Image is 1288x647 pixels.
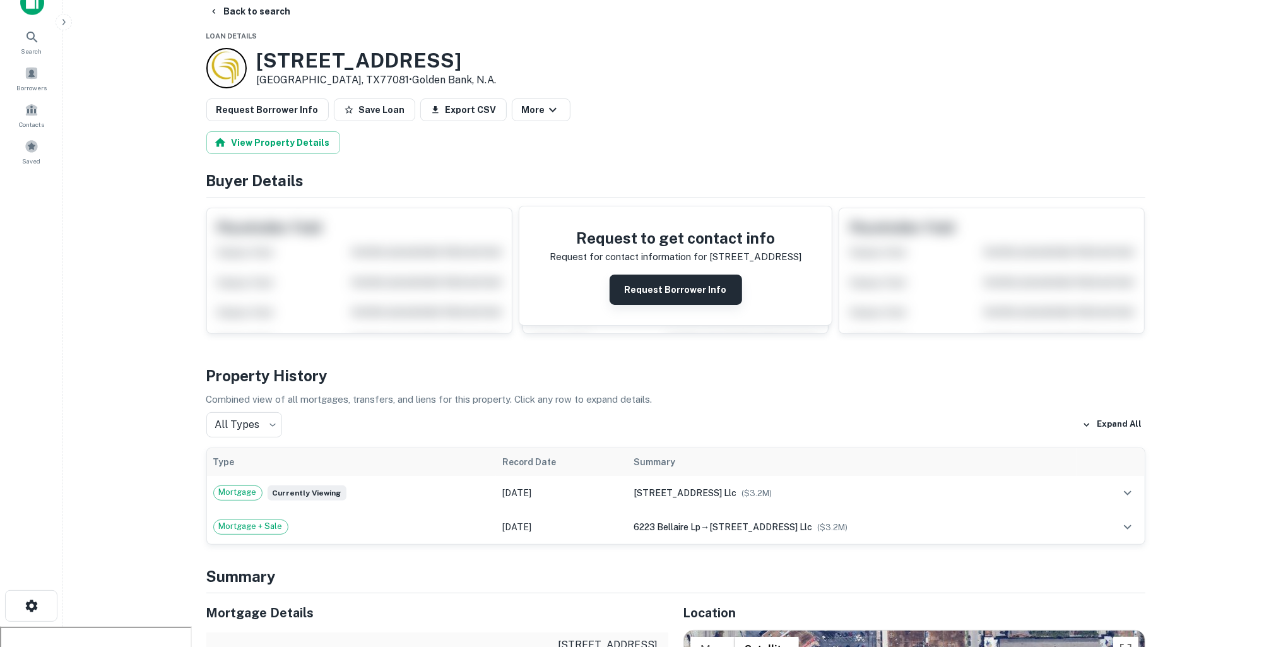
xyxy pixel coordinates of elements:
iframe: Chat Widget [1225,546,1288,607]
span: ($ 3.2M ) [817,523,848,532]
div: → [634,520,1070,534]
p: Request for contact information for [550,249,707,264]
h3: [STREET_ADDRESS] [257,49,497,73]
span: ($ 3.2M ) [741,489,772,498]
p: [STREET_ADDRESS] [709,249,801,264]
span: Contacts [19,119,44,129]
a: Search [4,25,59,59]
button: Request Borrower Info [206,98,329,121]
th: Summary [627,448,1077,476]
td: [DATE] [496,510,627,544]
h4: Summary [206,565,1145,588]
th: Record Date [496,448,627,476]
h4: Buyer Details [206,169,1145,192]
p: Combined view of all mortgages, transfers, and liens for this property. Click any row to expand d... [206,392,1145,407]
h4: Property History [206,364,1145,387]
h5: Mortgage Details [206,603,668,622]
button: Expand All [1079,415,1145,434]
a: Contacts [4,98,59,132]
span: 6223 bellaire lp [634,522,700,532]
button: expand row [1117,482,1138,504]
th: Type [207,448,496,476]
div: All Types [206,412,282,437]
a: Golden Bank, N.a. [413,74,497,86]
span: Saved [23,156,41,166]
p: [GEOGRAPHIC_DATA], TX77081 • [257,73,497,88]
h5: Location [683,603,1145,622]
button: Save Loan [334,98,415,121]
span: Borrowers [16,83,47,93]
button: Request Borrower Info [610,275,742,305]
span: Search [21,46,42,56]
span: [STREET_ADDRESS] llc [634,488,736,498]
button: More [512,98,570,121]
span: Loan Details [206,32,257,40]
a: Borrowers [4,61,59,95]
span: [STREET_ADDRESS] llc [709,522,812,532]
a: Saved [4,134,59,169]
span: Mortgage [214,486,262,499]
button: expand row [1117,516,1138,538]
span: Mortgage + Sale [214,520,288,533]
span: Currently viewing [268,485,346,501]
h4: Request to get contact info [550,227,801,249]
button: View Property Details [206,131,340,154]
button: Export CSV [420,98,507,121]
td: [DATE] [496,476,627,510]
